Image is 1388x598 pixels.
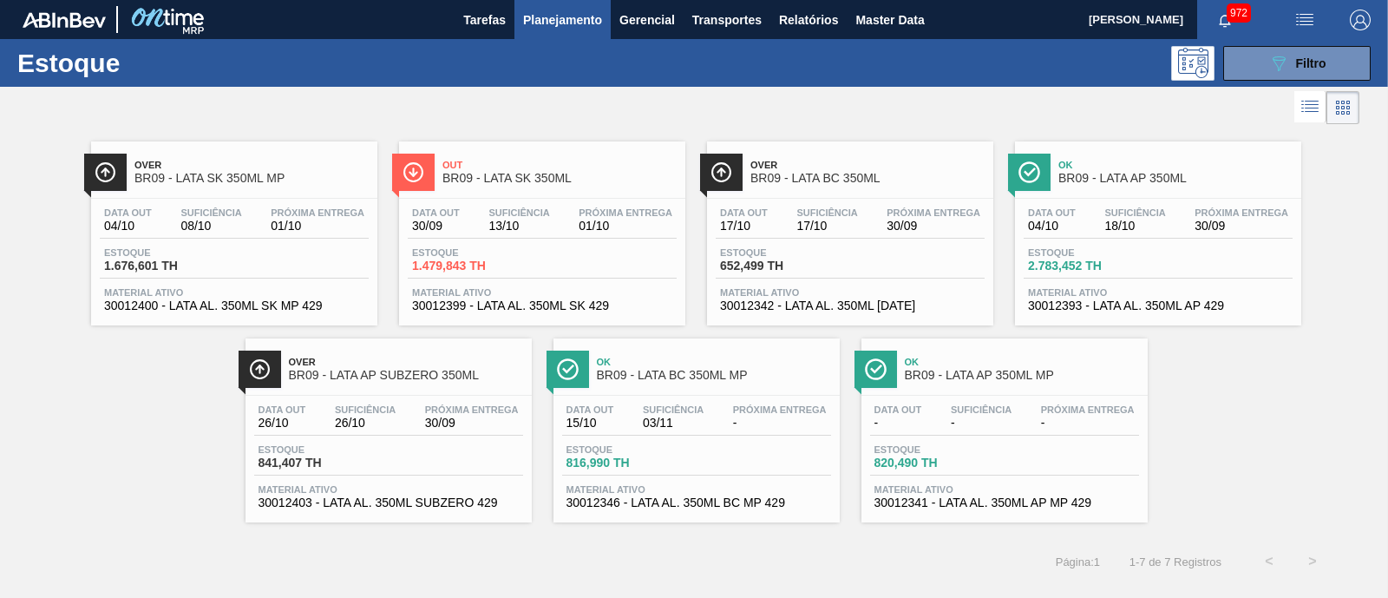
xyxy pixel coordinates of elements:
[720,220,768,233] span: 17/10
[796,220,857,233] span: 17/10
[271,207,364,218] span: Próxima Entrega
[1028,247,1149,258] span: Estoque
[488,220,549,233] span: 13/10
[710,161,732,183] img: Ícone
[259,417,306,430] span: 26/10
[1350,10,1371,30] img: Logout
[104,220,152,233] span: 04/10
[566,417,614,430] span: 15/10
[874,417,922,430] span: -
[289,357,523,367] span: Over
[180,220,241,233] span: 08/10
[1028,207,1076,218] span: Data out
[442,172,677,185] span: BR09 - LATA SK 350ML
[412,287,672,298] span: Material ativo
[566,404,614,415] span: Data out
[134,160,369,170] span: Over
[951,417,1012,430] span: -
[259,496,519,509] span: 30012403 - LATA AL. 350ML SUBZERO 429
[720,299,980,312] span: 30012342 - LATA AL. 350ML BC 429
[259,444,380,455] span: Estoque
[855,10,924,30] span: Master Data
[1104,207,1165,218] span: Suficiência
[335,417,396,430] span: 26/10
[488,207,549,218] span: Suficiência
[1058,160,1293,170] span: Ok
[720,260,841,273] span: 652,499 TH
[566,496,827,509] span: 30012346 - LATA AL. 350ML BC MP 429
[412,299,672,312] span: 30012399 - LATA AL. 350ML SK 429
[1171,46,1214,81] div: Pogramando: nenhum usuário selecionado
[1058,172,1293,185] span: BR09 - LATA AP 350ML
[643,417,704,430] span: 03/11
[1104,220,1165,233] span: 18/10
[1041,417,1135,430] span: -
[579,207,672,218] span: Próxima Entrega
[1056,555,1100,568] span: Página : 1
[1018,161,1040,183] img: Ícone
[750,160,985,170] span: Over
[874,484,1135,495] span: Material ativo
[180,207,241,218] span: Suficiência
[289,369,523,382] span: BR09 - LATA AP SUBZERO 350ML
[463,10,506,30] span: Tarefas
[271,220,364,233] span: 01/10
[619,10,675,30] span: Gerencial
[1294,10,1315,30] img: userActions
[412,220,460,233] span: 30/09
[597,357,831,367] span: Ok
[874,496,1135,509] span: 30012341 - LATA AL. 350ML AP MP 429
[412,247,534,258] span: Estoque
[249,358,271,380] img: Ícone
[1002,128,1310,325] a: ÍconeOkBR09 - LATA AP 350MLData out04/10Suficiência18/10Próxima Entrega30/09Estoque2.783,452 THMa...
[95,161,116,183] img: Ícone
[1041,404,1135,415] span: Próxima Entrega
[865,358,887,380] img: Ícone
[1247,540,1291,583] button: <
[425,404,519,415] span: Próxima Entrega
[1197,8,1253,32] button: Notificações
[335,404,396,415] span: Suficiência
[579,220,672,233] span: 01/10
[104,299,364,312] span: 30012400 - LATA AL. 350ML SK MP 429
[848,325,1156,522] a: ÍconeOkBR09 - LATA AP 350ML MPData out-Suficiência-Próxima Entrega-Estoque820,490 THMaterial ativ...
[1223,46,1371,81] button: Filtro
[720,207,768,218] span: Data out
[104,247,226,258] span: Estoque
[259,404,306,415] span: Data out
[442,160,677,170] span: Out
[874,457,996,470] span: 820,490 TH
[874,404,922,415] span: Data out
[643,404,704,415] span: Suficiência
[720,287,980,298] span: Material ativo
[1294,91,1326,124] div: Visão em Lista
[412,260,534,273] span: 1.479,843 TH
[403,161,424,183] img: Ícone
[796,207,857,218] span: Suficiência
[104,207,152,218] span: Data out
[887,207,980,218] span: Próxima Entrega
[566,444,688,455] span: Estoque
[1227,3,1251,23] span: 972
[750,172,985,185] span: BR09 - LATA BC 350ML
[1028,299,1288,312] span: 30012393 - LATA AL. 350ML AP 429
[523,10,602,30] span: Planejamento
[1326,91,1359,124] div: Visão em Cards
[232,325,540,522] a: ÍconeOverBR09 - LATA AP SUBZERO 350MLData out26/10Suficiência26/10Próxima Entrega30/09Estoque841,...
[1291,540,1334,583] button: >
[386,128,694,325] a: ÍconeOutBR09 - LATA SK 350MLData out30/09Suficiência13/10Próxima Entrega01/10Estoque1.479,843 THM...
[733,417,827,430] span: -
[23,12,106,28] img: TNhmsLtSVTkK8tSr43FrP2fwEKptu5GPRR3wAAAABJRU5ErkJggg==
[412,207,460,218] span: Data out
[720,247,841,258] span: Estoque
[1195,220,1288,233] span: 30/09
[951,404,1012,415] span: Suficiência
[874,444,996,455] span: Estoque
[104,287,364,298] span: Material ativo
[779,10,838,30] span: Relatórios
[17,53,269,73] h1: Estoque
[134,172,369,185] span: BR09 - LATA SK 350ML MP
[566,484,827,495] span: Material ativo
[694,128,1002,325] a: ÍconeOverBR09 - LATA BC 350MLData out17/10Suficiência17/10Próxima Entrega30/09Estoque652,499 THMa...
[425,417,519,430] span: 30/09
